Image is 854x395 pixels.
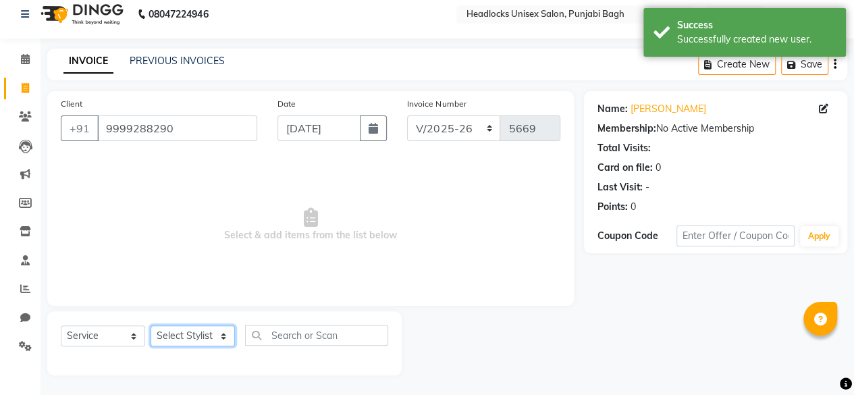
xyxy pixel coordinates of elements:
div: Name: [597,102,628,116]
div: Total Visits: [597,141,651,155]
div: No Active Membership [597,122,834,136]
a: INVOICE [63,49,113,74]
button: +91 [61,115,99,141]
label: Date [277,98,296,110]
div: Successfully created new user. [677,32,836,47]
button: Create New [698,54,776,75]
button: Apply [800,226,838,246]
a: PREVIOUS INVOICES [130,55,225,67]
input: Search by Name/Mobile/Email/Code [97,115,257,141]
button: Save [781,54,828,75]
div: Last Visit: [597,180,643,194]
a: [PERSON_NAME] [631,102,706,116]
div: 0 [656,161,661,175]
div: Membership: [597,122,656,136]
div: - [645,180,649,194]
label: Invoice Number [407,98,466,110]
input: Enter Offer / Coupon Code [676,226,795,246]
div: Points: [597,200,628,214]
div: 0 [631,200,636,214]
input: Search or Scan [245,325,388,346]
label: Client [61,98,82,110]
div: Success [677,18,836,32]
span: Admin [799,7,828,22]
div: Card on file: [597,161,653,175]
div: Coupon Code [597,229,676,243]
span: Select & add items from the list below [61,157,560,292]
